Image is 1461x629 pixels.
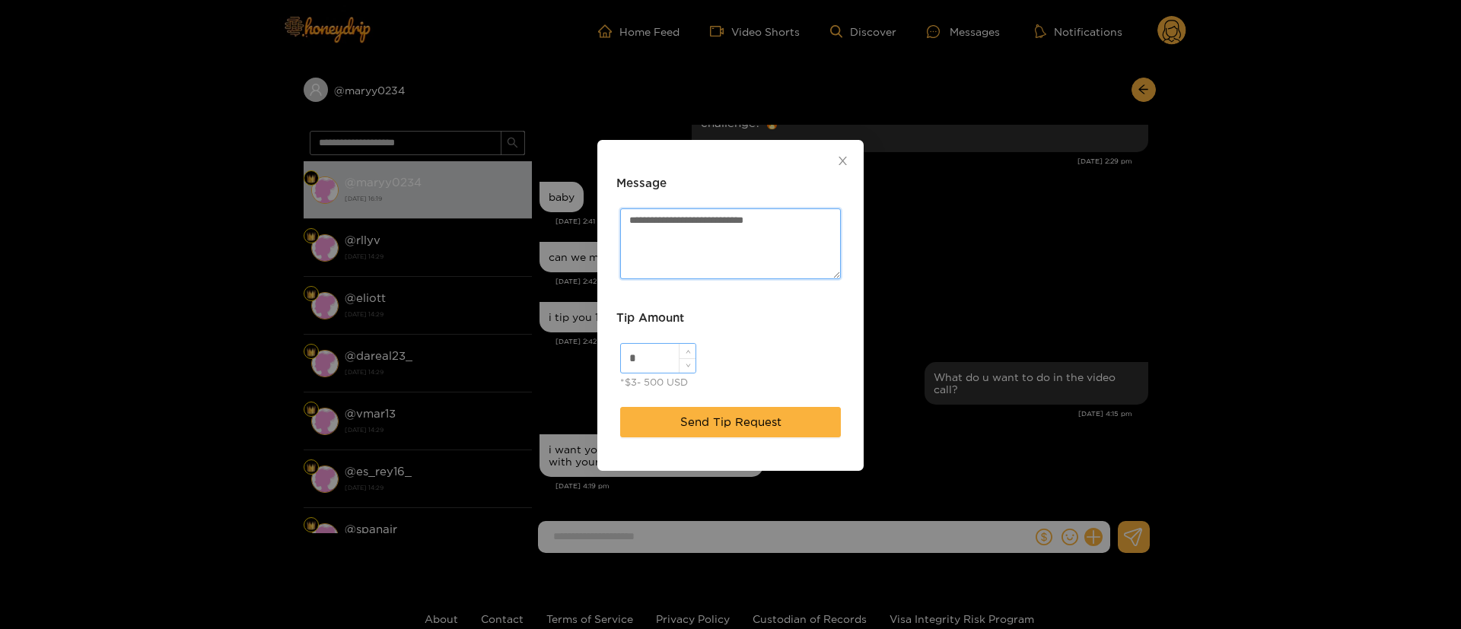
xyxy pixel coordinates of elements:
span: up [683,348,692,357]
span: Decrease Value [680,358,695,373]
h3: Message [616,174,667,192]
span: down [683,361,692,370]
button: Send Tip Request [620,407,841,437]
span: Send Tip Request [680,413,781,431]
button: Close [821,140,864,183]
h3: Tip Amount [616,309,684,327]
span: Increase Value [680,344,695,358]
div: *$3- 500 USD [620,374,688,389]
span: close [837,155,848,167]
